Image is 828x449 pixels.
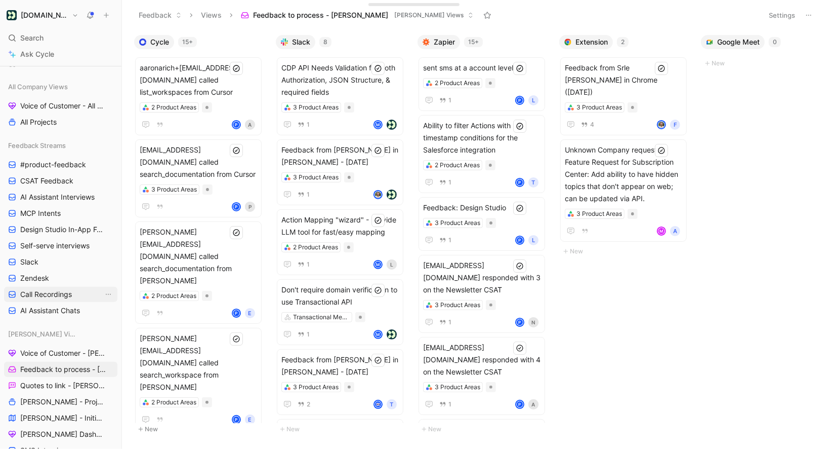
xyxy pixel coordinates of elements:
[151,102,196,113] div: 2 Product Areas
[20,160,86,170] span: #product-feedback
[575,37,608,47] span: Extension
[307,331,310,338] span: 1
[423,120,541,156] span: Ability to filter Actions with timestamp conditions for the Salesforce integration
[293,172,339,182] div: 3 Product Areas
[281,354,399,378] span: Feedback from [PERSON_NAME] in [PERSON_NAME] - [DATE]
[20,289,72,300] span: Call Recordings
[150,37,169,47] span: Cycle
[579,119,596,130] button: 4
[435,382,480,392] div: 3 Product Areas
[140,144,257,180] span: [EMAIL_ADDRESS][DOMAIN_NAME] called search_documentation from Cursor
[437,177,453,188] button: 1
[277,349,403,415] a: Feedback from [PERSON_NAME] in [PERSON_NAME] - [DATE]3 Product Areas2avatarT
[245,202,255,212] div: P
[4,79,117,94] div: All Company Views
[293,382,339,392] div: 3 Product Areas
[387,399,397,409] div: T
[4,173,117,189] a: CSAT Feedback
[20,117,57,127] span: All Projects
[560,139,687,242] a: Unknown Company requested Feature Request for Subscription Center: Add ability to have hidden top...
[20,306,80,316] span: AI Assistant Chats
[20,348,106,358] span: Voice of Customer - [PERSON_NAME]
[276,423,409,435] button: New
[617,37,629,47] div: 2
[435,160,480,170] div: 2 Product Areas
[151,397,196,407] div: 2 Product Areas
[151,291,196,301] div: 2 Product Areas
[516,401,523,408] div: P
[4,79,117,130] div: All Company ViewsVoice of Customer - All AreasAll Projects
[4,138,117,153] div: Feedback Streams
[375,401,382,408] img: avatar
[419,57,545,111] a: sent sms at a account level2 Product Areas1PL
[4,254,117,270] a: Slack
[528,177,539,188] div: T
[233,203,240,210] div: P
[4,378,117,393] a: Quotes to link - [PERSON_NAME]
[4,326,117,342] div: [PERSON_NAME] Views
[296,399,312,410] button: 2
[437,317,453,328] button: 1
[387,259,397,270] div: L
[448,319,451,325] span: 1
[418,35,460,49] button: Zapier
[670,120,680,130] div: F
[245,415,255,425] div: E
[559,245,693,257] button: New
[528,95,539,105] div: L
[4,190,117,205] a: AI Assistant Interviews
[4,98,117,114] a: Voice of Customer - All Areas
[20,224,105,235] span: Design Studio In-App Feedback
[20,413,104,423] span: [PERSON_NAME] - Initiatives
[4,410,117,426] a: [PERSON_NAME] - Initiatives
[7,10,17,20] img: Customer.io
[435,218,480,228] div: 3 Product Areas
[387,190,397,200] img: logo
[196,8,226,23] button: Views
[4,157,117,172] a: #product-feedback
[4,271,117,286] a: Zendesk
[4,287,117,302] a: Call RecordingsView actions
[307,261,310,268] span: 1
[4,30,117,46] div: Search
[319,37,332,47] div: 8
[4,8,81,22] button: Customer.io[DOMAIN_NAME]
[437,399,453,410] button: 1
[387,120,397,130] img: logo
[8,329,77,339] span: [PERSON_NAME] Views
[434,37,455,47] span: Zapier
[140,62,257,98] span: aaronarich+[EMAIL_ADDRESS][DOMAIN_NAME] called list_workspaces from Cursor
[277,279,403,345] a: Don't require domain verification to use Transactional APITransactional Messages1Mlogo
[565,62,682,98] span: Feedback from Srle [PERSON_NAME] in Chrome ([DATE])
[419,255,545,333] a: [EMAIL_ADDRESS][DOMAIN_NAME] responded with 3 on the Newsletter CSAT3 Product Areas1PN
[20,429,104,439] span: [PERSON_NAME] Dashboard
[4,362,117,377] a: Feedback to process - [PERSON_NAME]
[20,208,61,218] span: MCP Intents
[590,122,594,128] span: 4
[281,144,399,168] span: Feedback from [PERSON_NAME] in [PERSON_NAME] - [DATE]
[103,289,113,300] button: View actions
[245,120,255,130] div: A
[576,102,622,113] div: 3 Product Areas
[394,10,464,20] span: [PERSON_NAME] Views
[134,35,174,49] button: Cycle
[559,35,613,49] button: Extension
[375,331,382,338] div: M
[4,222,117,237] a: Design Studio In-App Feedback
[20,257,38,267] span: Slack
[375,261,382,268] div: M
[277,57,403,135] a: CDP API Needs Validation for both Authorization, JSON Structure, & required fields3 Product Areas...
[20,381,105,391] span: Quotes to link - [PERSON_NAME]
[375,121,382,128] div: M
[233,416,240,423] div: P
[293,102,339,113] div: 3 Product Areas
[658,228,665,235] div: M
[4,47,117,62] a: Ask Cycle
[140,332,257,393] span: [PERSON_NAME][EMAIL_ADDRESS][DOMAIN_NAME] called search_workspace from [PERSON_NAME]
[236,8,478,23] button: Feedback to process - [PERSON_NAME][PERSON_NAME] Views
[437,235,453,246] button: 1
[560,57,687,135] a: Feedback from Srle [PERSON_NAME] in Chrome ([DATE])3 Product Areas4avatarF
[135,221,262,324] a: [PERSON_NAME][EMAIL_ADDRESS][DOMAIN_NAME] called search_documentation from [PERSON_NAME]2 Product...
[296,329,312,340] button: 1
[20,397,104,407] span: [PERSON_NAME] - Projects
